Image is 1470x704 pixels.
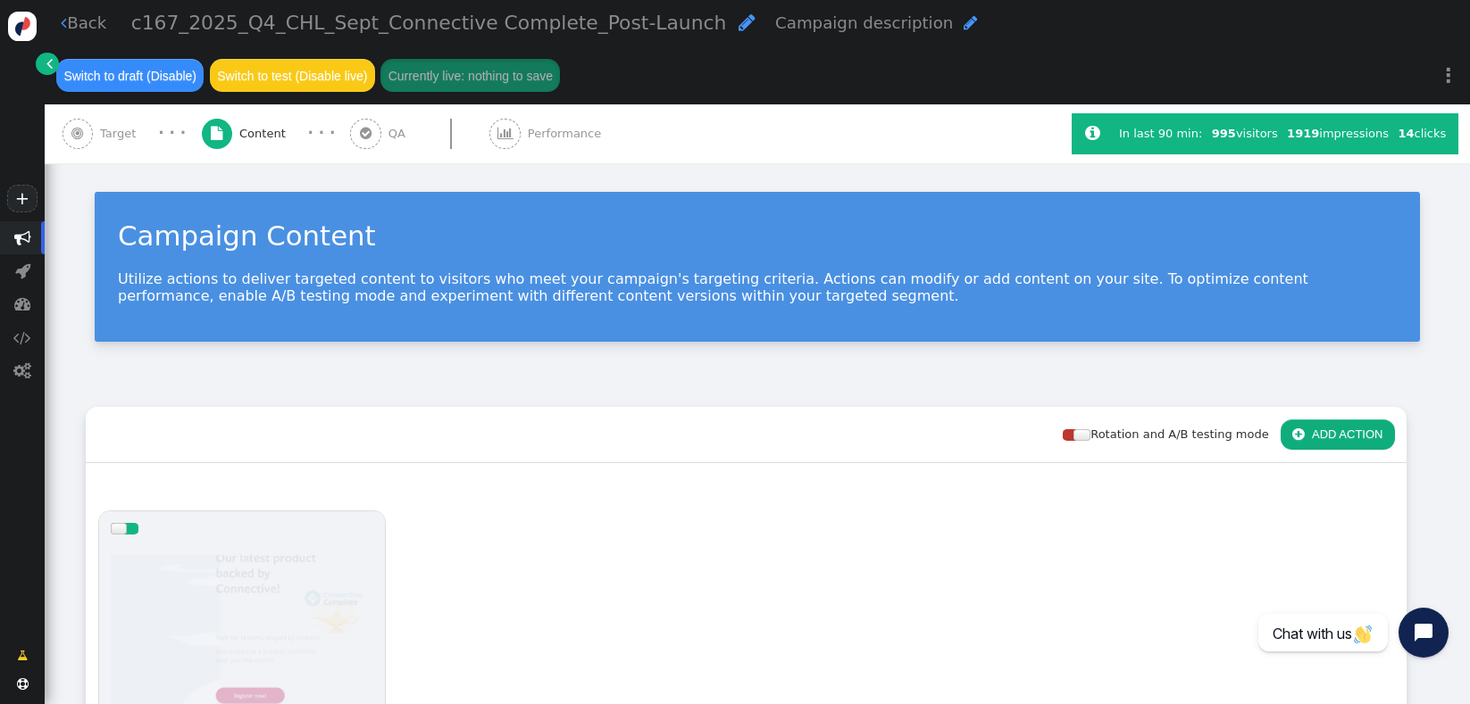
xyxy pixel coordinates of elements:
[1119,125,1207,143] div: In last 90 min:
[1207,125,1282,143] div: visitors
[36,53,58,75] a: 
[14,229,31,246] span: 
[14,295,31,312] span: 
[202,104,351,163] a:  Content · · ·
[528,125,608,143] span: Performance
[388,125,413,143] span: QA
[13,329,31,346] span: 
[964,14,978,31] span: 
[7,185,38,212] a: +
[131,12,727,34] span: c167_2025_Q4_CHL_Sept_Connective Complete_Post-Launch
[100,125,143,143] span: Target
[158,122,186,145] div: · · ·
[15,262,30,279] span: 
[1292,427,1304,441] span: 
[1085,124,1100,142] span: 
[63,104,202,163] a:  Target · · ·
[307,122,335,145] div: · · ·
[1212,127,1236,140] b: 995
[239,125,293,143] span: Content
[61,14,67,31] span: 
[118,215,1397,256] div: Campaign Content
[775,13,953,32] span: Campaign description
[17,678,29,690] span: 
[380,59,560,91] button: Currently live: nothing to save
[13,362,31,379] span: 
[489,104,639,163] a:  Performance
[350,104,489,163] a:  QA
[46,54,53,72] span: 
[360,127,372,140] span: 
[5,641,39,671] a: 
[118,270,1397,304] p: Utilize actions to deliver targeted content to visitors who meet your campaign's targeting criter...
[56,59,204,91] button: Switch to draft (Disable)
[1398,127,1414,140] b: 14
[71,127,83,140] span: 
[1287,127,1389,140] span: impressions
[739,12,756,32] span: 
[1063,426,1281,443] div: Rotation and A/B testing mode
[1398,127,1446,140] span: clicks
[210,59,375,91] button: Switch to test (Disable live)
[1287,127,1319,140] b: 1919
[1427,49,1470,102] a: ⋮
[17,647,28,665] span: 
[211,127,222,140] span: 
[61,11,106,35] a: Back
[1281,419,1395,450] button: ADD ACTION
[497,127,514,140] span: 
[8,12,38,41] img: logo-icon.svg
